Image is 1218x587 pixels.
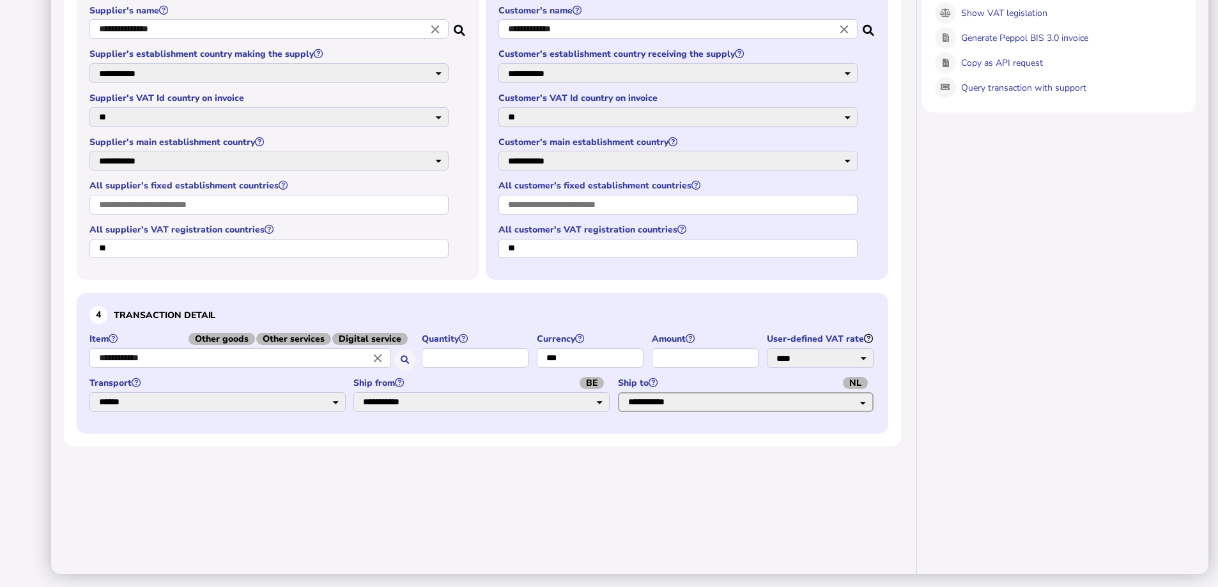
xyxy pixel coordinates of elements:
h3: Transaction detail [89,306,875,324]
label: Customer's establishment country receiving the supply [498,48,860,60]
label: Amount [652,333,760,345]
i: Search for a dummy customer [863,21,875,31]
span: Other goods [189,333,255,345]
button: Search for an item by HS code or use natural language description [394,349,415,370]
i: Close [371,351,385,365]
label: All customer's VAT registration countries [498,224,860,236]
label: Supplier's establishment country making the supply [89,48,451,60]
i: Close [837,22,851,36]
label: Customer's main establishment country [498,136,860,148]
label: All customer's fixed establishment countries [498,179,860,192]
section: Define the item, and answer additional questions [77,293,888,433]
span: Digital service [332,333,408,345]
label: Ship to [618,377,875,389]
label: All supplier's fixed establishment countries [89,179,451,192]
label: Customer's VAT Id country on invoice [498,92,860,104]
span: NL [843,377,868,389]
label: Currency [537,333,645,345]
label: User-defined VAT rate [767,333,875,345]
label: Supplier's main establishment country [89,136,451,148]
div: 4 [89,306,107,324]
label: All supplier's VAT registration countries [89,224,451,236]
i: Search for a dummy seller [454,21,466,31]
label: Quantity [422,333,530,345]
label: Transport [89,377,347,389]
label: Customer's name [498,4,860,17]
i: Close [428,22,442,36]
label: Supplier's VAT Id country on invoice [89,92,451,104]
label: Ship from [353,377,611,389]
label: Supplier's name [89,4,451,17]
label: Item [89,333,415,345]
span: BE [580,377,604,389]
span: Other services [256,333,331,345]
